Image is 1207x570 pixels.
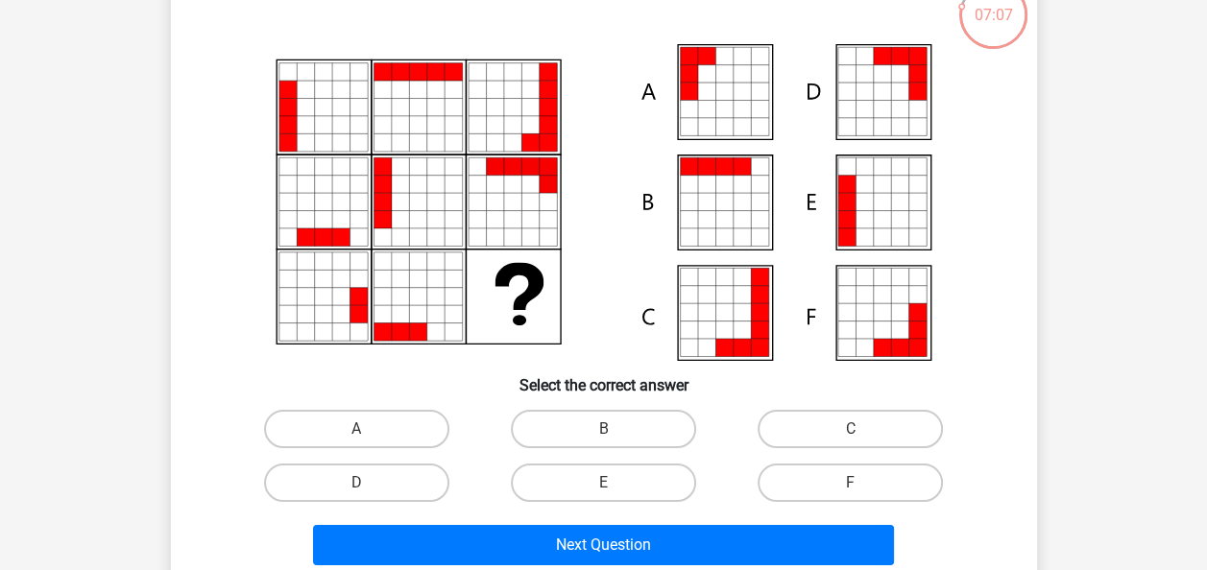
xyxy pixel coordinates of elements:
[758,410,943,448] label: C
[313,525,894,565] button: Next Question
[202,361,1006,394] h6: Select the correct answer
[264,463,449,502] label: D
[264,410,449,448] label: A
[511,463,696,502] label: E
[511,410,696,448] label: B
[758,463,943,502] label: F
